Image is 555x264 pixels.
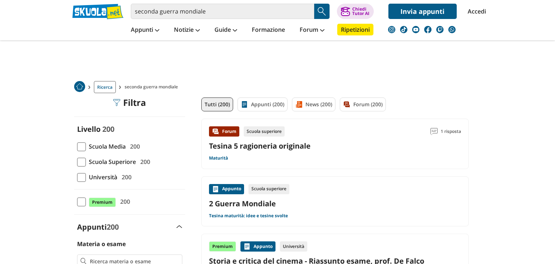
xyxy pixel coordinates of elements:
a: Ricerca [94,81,116,93]
span: 200 [127,142,140,151]
img: News filtro contenuto [295,101,303,108]
button: Search Button [314,4,330,19]
div: Scuola superiore [248,184,289,194]
a: Tesina 5 ragioneria originale [209,141,311,151]
span: 200 [117,197,130,206]
span: 200 [107,222,119,232]
img: WhatsApp [448,26,456,33]
a: News (200) [292,97,335,111]
img: tiktok [400,26,407,33]
img: Forum filtro contenuto [343,101,350,108]
div: Forum [209,126,239,137]
a: Notizie [172,24,202,37]
div: Chiedi Tutor AI [352,7,369,16]
img: facebook [424,26,432,33]
a: Invia appunti [388,4,457,19]
a: Tutti (200) [201,97,233,111]
div: Scuola superiore [244,126,285,137]
div: Filtra [113,97,146,108]
span: 200 [119,172,132,182]
img: Appunti filtro contenuto [241,101,248,108]
a: Appunti (200) [237,97,288,111]
div: Premium [209,241,236,252]
a: Home [74,81,85,93]
span: seconda guerra mondiale [125,81,181,93]
img: Home [74,81,85,92]
a: Accedi [468,4,483,19]
div: Università [280,241,307,252]
a: Guide [213,24,239,37]
span: 200 [102,124,114,134]
div: Appunto [209,184,244,194]
a: Maturità [209,155,228,161]
span: 200 [137,157,150,167]
a: Appunti [129,24,161,37]
span: 1 risposta [441,126,461,137]
img: instagram [388,26,395,33]
img: twitch [436,26,444,33]
img: Commenti lettura [430,128,438,135]
span: Scuola Media [86,142,126,151]
img: youtube [412,26,419,33]
img: Forum contenuto [212,128,219,135]
a: Forum (200) [340,97,386,111]
div: Appunto [240,241,275,252]
img: Cerca appunti, riassunti o versioni [316,6,327,17]
img: Apri e chiudi sezione [176,225,182,228]
span: Premium [89,198,116,207]
input: Cerca appunti, riassunti o versioni [131,4,314,19]
img: Appunti contenuto [212,185,219,193]
a: Formazione [250,24,287,37]
img: Appunti contenuto [243,243,251,250]
label: Livello [77,124,100,134]
a: Ripetizioni [337,24,373,35]
label: Appunti [77,222,119,232]
a: Tesina maturità: idee e tesine svolte [209,213,288,219]
a: 2 Guerra Mondiale [209,199,461,208]
span: Università [86,172,117,182]
button: ChiediTutor AI [337,4,374,19]
a: Forum [298,24,326,37]
img: Filtra filtri mobile [113,99,120,106]
label: Materia o esame [77,240,126,248]
span: Scuola Superiore [86,157,136,167]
